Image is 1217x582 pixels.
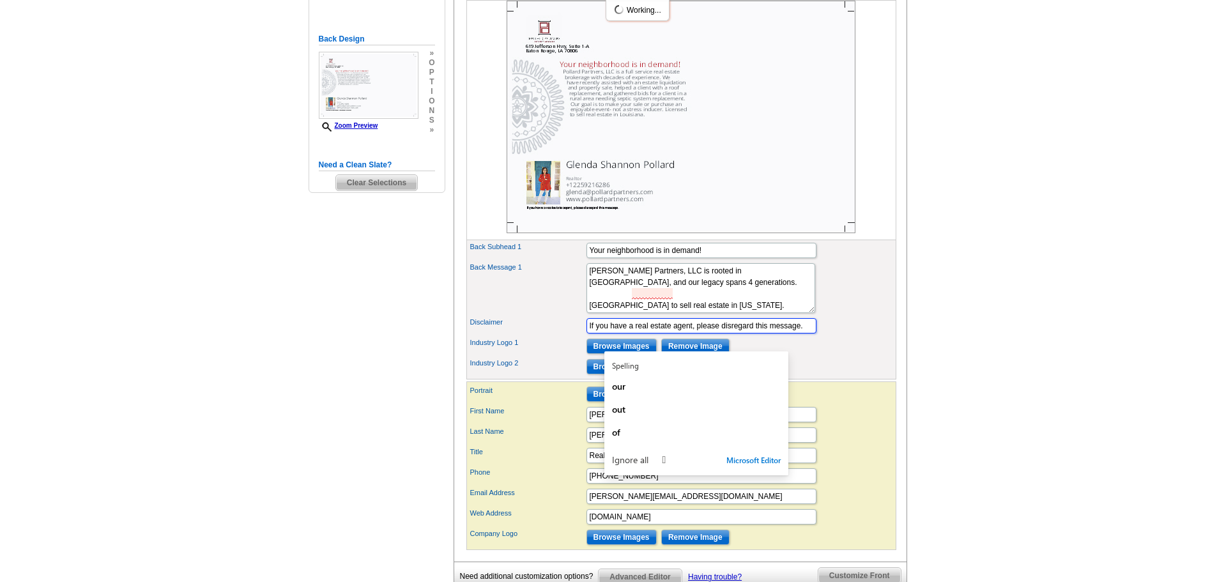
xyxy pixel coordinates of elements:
label: Phone [470,467,585,478]
label: Back Message 1 [470,262,585,273]
input: Browse Images [586,359,657,374]
span: s [429,116,434,125]
label: Web Address [470,508,585,519]
input: Remove Image [661,530,730,545]
label: Back Subhead 1 [470,241,585,252]
input: Browse Images [586,387,657,402]
h5: Back Design [319,33,435,45]
span: o [429,96,434,106]
span: Clear Selections [336,175,417,190]
span: n [429,106,434,116]
label: Disclaimer [470,317,585,328]
input: Remove Image [661,339,730,354]
input: Browse Images [586,530,657,545]
span: » [429,49,434,58]
label: Industry Logo 1 [470,337,585,348]
label: Email Address [470,487,585,498]
img: Z18879630_00001_2.jpg [507,1,855,233]
span: » [429,125,434,135]
input: Browse Images [586,339,657,354]
iframe: LiveChat chat widget [961,285,1217,582]
label: Portrait [470,385,585,396]
a: Having trouble? [688,572,742,581]
label: First Name [470,406,585,417]
span: o [429,58,434,68]
label: Title [470,447,585,457]
h5: Need a Clean Slate? [319,159,435,171]
span: i [429,87,434,96]
span: t [429,77,434,87]
label: Company Logo [470,528,585,539]
a: Zoom Preview [319,122,378,129]
label: Last Name [470,426,585,437]
span: p [429,68,434,77]
img: loading... [614,4,624,15]
textarea: [PERSON_NAME] Partners, LLC is a full service real estate brokerage with decades of experience. W... [586,263,815,313]
img: Z18879630_00001_2.jpg [319,52,418,119]
label: Industry Logo 2 [470,358,585,369]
